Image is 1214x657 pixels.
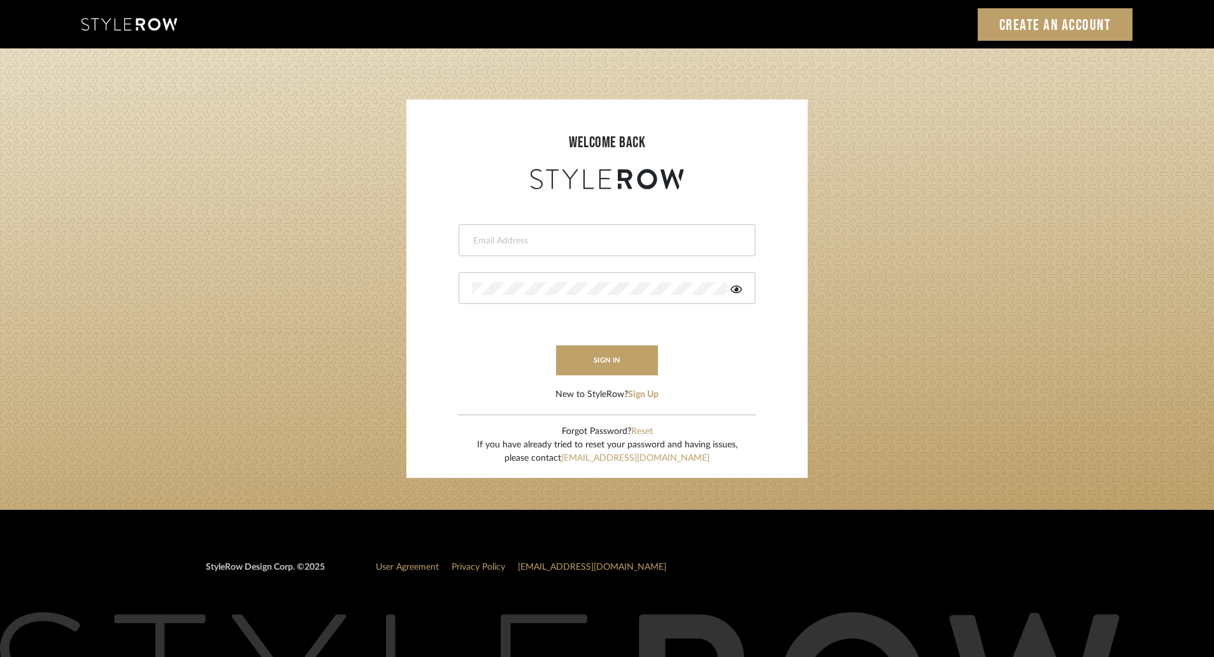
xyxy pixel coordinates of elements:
button: Reset [631,425,653,438]
div: welcome back [419,131,795,154]
div: If you have already tried to reset your password and having issues, please contact [477,438,738,465]
div: New to StyleRow? [555,388,659,401]
input: Email Address [472,235,739,247]
a: Privacy Policy [452,563,505,572]
a: [EMAIL_ADDRESS][DOMAIN_NAME] [518,563,666,572]
div: StyleRow Design Corp. ©2025 [206,561,325,584]
a: Create an Account [978,8,1133,41]
button: sign in [556,345,658,375]
div: Forgot Password? [477,425,738,438]
button: Sign Up [628,388,659,401]
a: User Agreement [376,563,439,572]
a: [EMAIL_ADDRESS][DOMAIN_NAME] [561,454,710,463]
